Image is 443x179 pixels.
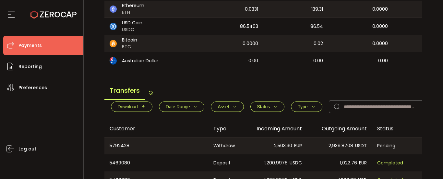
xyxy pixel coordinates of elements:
[274,142,292,149] span: 2,503.30
[367,109,443,179] iframe: Chat Widget
[291,101,322,112] button: Type
[110,40,117,47] img: btc_portfolio.svg
[208,137,242,154] div: Withdraw
[208,154,242,172] div: Deposit
[355,142,367,149] span: USDT
[243,40,258,47] span: 0.0000
[110,6,117,13] img: eth_portfolio.svg
[307,125,372,132] div: Outgoing Amount
[110,57,117,65] img: aud_portfolio.svg
[110,23,117,30] img: usdc_portfolio.svg
[122,57,158,64] span: Australian Dollar
[298,104,307,109] span: Type
[340,159,357,167] span: 1,022.76
[111,101,152,112] button: Download
[122,43,137,50] span: BTC
[372,40,388,47] span: 0.0000
[18,62,42,71] span: Reporting
[104,154,208,172] div: 5469080
[242,125,307,132] div: Incoming Amount
[122,2,144,9] span: Ethereum
[257,104,270,109] span: Status
[104,137,208,154] div: 5792428
[118,104,138,109] span: Download
[122,26,142,33] span: USDC
[372,23,388,30] span: 0.0000
[311,6,323,13] span: 139.31
[18,41,42,50] span: Payments
[245,6,258,13] span: 0.0331
[290,159,302,167] span: USDC
[329,142,353,149] span: 2,939.8708
[378,57,388,65] span: 0.00
[208,125,242,132] div: Type
[104,82,145,100] span: Transfers
[248,57,258,65] span: 0.00
[264,159,288,167] span: 1,200.9978
[159,101,205,112] button: Date Range
[122,19,142,26] span: USD Coin
[250,101,285,112] button: Status
[310,23,323,30] span: 86.54
[122,37,137,43] span: Bitcoin
[122,9,144,16] span: ETH
[372,6,388,13] span: 0.0000
[294,142,302,149] span: EUR
[313,57,323,65] span: 0.00
[240,23,258,30] span: 86.5403
[18,83,47,92] span: Preferences
[211,101,244,112] button: Asset
[104,125,208,132] div: Customer
[314,40,323,47] span: 0.02
[18,144,36,154] span: Log out
[166,104,190,109] span: Date Range
[218,104,229,109] span: Asset
[359,159,367,167] span: EUR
